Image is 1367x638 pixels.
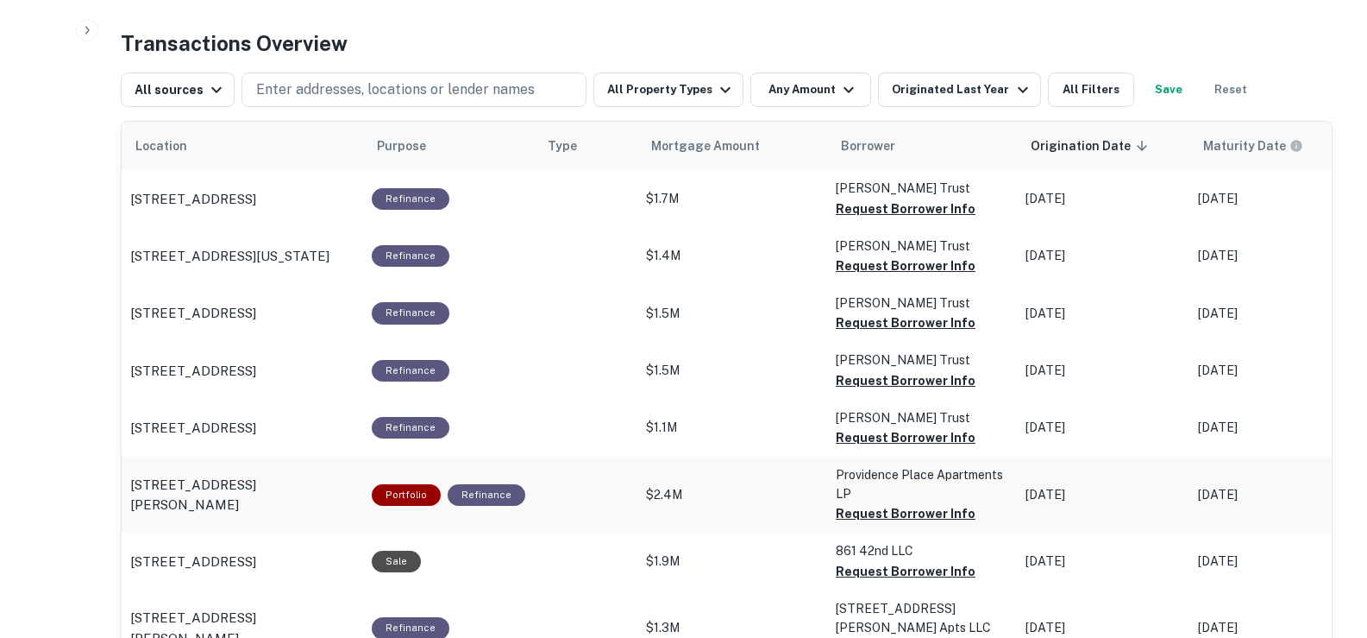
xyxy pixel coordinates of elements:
div: All sources [135,79,227,100]
p: Providence Place Apartments LP [836,465,1008,503]
button: All Property Types [593,73,743,107]
p: [DATE] [1198,553,1353,571]
p: [DATE] [1025,362,1181,380]
div: This loan purpose was for refinancing [372,245,449,267]
button: Request Borrower Info [836,370,975,391]
span: Location [135,136,210,156]
p: [STREET_ADDRESS][US_STATE] [130,246,329,267]
p: [STREET_ADDRESS] [130,552,256,572]
p: $1.9M [646,553,818,571]
p: [STREET_ADDRESS][PERSON_NAME] Apts LLC [836,599,1008,637]
h6: Maturity Date [1203,136,1286,155]
div: This loan purpose was for refinancing [372,302,449,324]
p: $1.3M [646,619,818,637]
p: [DATE] [1025,190,1181,208]
div: Sale [372,551,421,572]
button: Reset [1203,73,1258,107]
p: $1.5M [646,362,818,380]
span: Purpose [377,136,448,156]
button: Any Amount [750,73,871,107]
th: Type [534,122,637,170]
button: Request Borrower Info [836,427,975,448]
th: Borrower [827,122,1017,170]
a: [STREET_ADDRESS] [130,303,354,324]
th: Maturity dates displayed may be estimated. Please contact the lender for the most accurate maturi... [1189,122,1362,170]
p: $1.7M [646,190,818,208]
p: [DATE] [1025,486,1181,504]
a: [STREET_ADDRESS] [130,361,354,382]
p: [DATE] [1025,247,1181,265]
button: All Filters [1048,73,1134,107]
h4: Transactions Overview [121,28,348,59]
p: [DATE] [1025,553,1181,571]
div: This loan purpose was for refinancing [448,484,525,506]
div: This is a portfolio loan with 2 properties [372,484,441,506]
a: [STREET_ADDRESS][PERSON_NAME] [130,475,354,515]
p: [PERSON_NAME] Trust [836,237,1008,256]
div: Maturity dates displayed may be estimated. Please contact the lender for the most accurate maturi... [1203,136,1303,155]
p: [STREET_ADDRESS] [130,189,256,210]
iframe: Chat Widget [1281,500,1367,583]
p: [PERSON_NAME] Trust [836,179,1008,198]
button: Request Borrower Info [836,199,975,219]
div: This loan purpose was for refinancing [372,360,449,382]
div: This loan purpose was for refinancing [372,417,449,439]
p: $1.1M [646,419,818,437]
span: Borrower [841,136,895,156]
button: All sources [121,73,235,107]
p: [PERSON_NAME] Trust [836,351,1008,370]
span: Type [548,136,577,156]
a: [STREET_ADDRESS] [130,189,354,210]
a: [STREET_ADDRESS][US_STATE] [130,246,354,267]
button: Request Borrower Info [836,256,975,276]
th: Origination Date [1017,122,1189,170]
p: [DATE] [1198,190,1353,208]
button: Request Borrower Info [836,503,975,524]
span: Mortgage Amount [651,136,782,156]
p: Enter addresses, locations or lender names [256,79,535,100]
p: [DATE] [1025,419,1181,437]
p: 861 42nd LLC [836,541,1008,560]
button: Request Borrower Info [836,561,975,582]
p: [DATE] [1198,305,1353,323]
p: [DATE] [1198,619,1353,637]
p: $1.5M [646,305,818,323]
p: [DATE] [1198,247,1353,265]
p: [DATE] [1198,362,1353,380]
p: [STREET_ADDRESS] [130,361,256,382]
p: [STREET_ADDRESS] [130,303,256,324]
p: [PERSON_NAME] Trust [836,408,1008,427]
div: This loan purpose was for refinancing [372,188,449,210]
p: [PERSON_NAME] Trust [836,294,1008,313]
button: Save your search to get updates of matches that match your search criteria. [1141,73,1196,107]
p: [DATE] [1198,419,1353,437]
button: Request Borrower Info [836,313,975,333]
p: $1.4M [646,247,818,265]
a: [STREET_ADDRESS] [130,418,354,439]
p: [STREET_ADDRESS] [130,418,256,439]
th: Location [122,122,363,170]
button: Enter addresses, locations or lender names [241,73,586,107]
th: Purpose [363,122,534,170]
p: $2.4M [646,486,818,504]
div: Originated Last Year [892,79,1032,100]
span: Origination Date [1031,136,1153,156]
button: Originated Last Year [878,73,1040,107]
span: Maturity dates displayed may be estimated. Please contact the lender for the most accurate maturi... [1203,136,1326,155]
p: [DATE] [1025,305,1181,323]
a: [STREET_ADDRESS] [130,552,354,572]
p: [DATE] [1198,486,1353,504]
th: Mortgage Amount [637,122,827,170]
p: [DATE] [1025,619,1181,637]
